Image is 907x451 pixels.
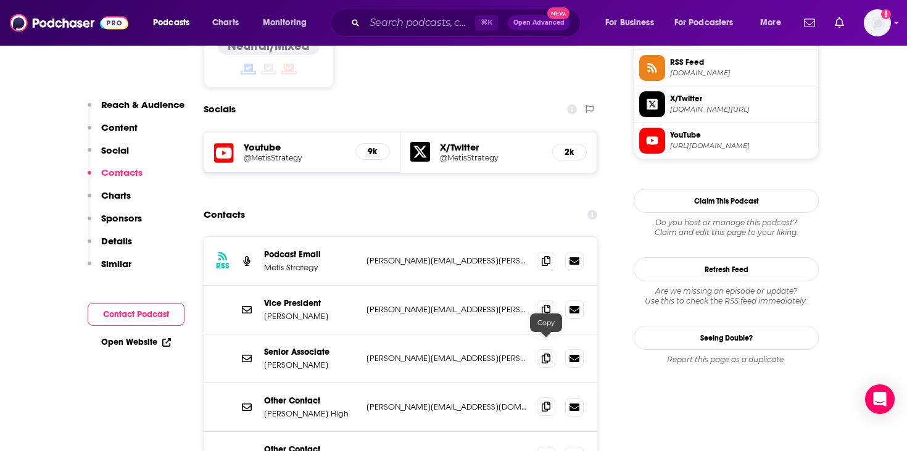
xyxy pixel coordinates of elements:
[88,144,129,167] button: Social
[254,13,323,33] button: open menu
[881,9,891,19] svg: Add a profile image
[88,303,184,326] button: Contact Podcast
[101,258,131,270] p: Similar
[634,355,819,365] div: Report this page as a duplicate.
[88,122,138,144] button: Content
[264,395,357,406] p: Other Contact
[666,13,752,33] button: open menu
[101,99,184,110] p: Reach & Audience
[216,261,230,271] h3: RSS
[670,141,813,151] span: https://www.youtube.com/@MetisStrategy
[670,105,813,114] span: twitter.com/MetisStrategy
[101,144,129,156] p: Social
[88,189,131,212] button: Charts
[264,249,357,260] p: Podcast Email
[244,153,346,162] a: @MetisStrategy
[88,167,143,189] button: Contacts
[342,9,592,37] div: Search podcasts, credits, & more...
[639,128,813,154] a: YouTube[URL][DOMAIN_NAME]
[670,68,813,78] span: metisstrategy.com
[634,218,819,228] span: Do you host or manage this podcast?
[204,13,246,33] a: Charts
[639,55,813,81] a: RSS Feed[DOMAIN_NAME]
[670,130,813,141] span: YouTube
[440,153,542,162] a: @MetisStrategy
[674,14,734,31] span: For Podcasters
[864,9,891,36] img: User Profile
[547,7,569,19] span: New
[563,147,576,157] h5: 2k
[634,286,819,306] div: Are we missing an episode or update? Use this to check the RSS feed immediately.
[864,9,891,36] button: Show profile menu
[367,353,527,363] p: [PERSON_NAME][EMAIL_ADDRESS][PERSON_NAME][DOMAIN_NAME]
[605,14,654,31] span: For Business
[760,14,781,31] span: More
[212,14,239,31] span: Charts
[153,14,189,31] span: Podcasts
[88,212,142,235] button: Sponsors
[799,12,820,33] a: Show notifications dropdown
[264,311,357,321] p: [PERSON_NAME]
[101,212,142,224] p: Sponsors
[101,189,131,201] p: Charts
[264,347,357,357] p: Senior Associate
[366,146,379,157] h5: 9k
[264,408,357,419] p: [PERSON_NAME] High
[639,91,813,117] a: X/Twitter[DOMAIN_NAME][URL]
[101,235,132,247] p: Details
[530,313,562,332] div: Copy
[597,13,669,33] button: open menu
[101,122,138,133] p: Content
[101,337,171,347] a: Open Website
[508,15,570,30] button: Open AdvancedNew
[264,262,357,273] p: Metis Strategy
[670,57,813,68] span: RSS Feed
[263,14,307,31] span: Monitoring
[830,12,849,33] a: Show notifications dropdown
[865,384,895,414] div: Open Intercom Messenger
[440,141,542,153] h5: X/Twitter
[634,257,819,281] button: Refresh Feed
[228,38,310,54] h4: Neutral/Mixed
[634,218,819,238] div: Claim and edit this page to your liking.
[367,304,527,315] p: [PERSON_NAME][EMAIL_ADDRESS][PERSON_NAME][DOMAIN_NAME]
[634,326,819,350] a: Seeing Double?
[204,97,236,121] h2: Socials
[367,402,527,412] p: [PERSON_NAME][EMAIL_ADDRESS][DOMAIN_NAME]
[10,11,128,35] img: Podchaser - Follow, Share and Rate Podcasts
[88,235,132,258] button: Details
[670,93,813,104] span: X/Twitter
[367,255,527,266] p: [PERSON_NAME][EMAIL_ADDRESS][PERSON_NAME][DOMAIN_NAME]
[264,298,357,308] p: Vice President
[475,15,498,31] span: ⌘ K
[264,360,357,370] p: [PERSON_NAME]
[365,13,475,33] input: Search podcasts, credits, & more...
[101,167,143,178] p: Contacts
[144,13,205,33] button: open menu
[864,9,891,36] span: Logged in as derettb
[88,258,131,281] button: Similar
[244,141,346,153] h5: Youtube
[634,189,819,213] button: Claim This Podcast
[204,203,245,226] h2: Contacts
[88,99,184,122] button: Reach & Audience
[752,13,797,33] button: open menu
[513,20,565,26] span: Open Advanced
